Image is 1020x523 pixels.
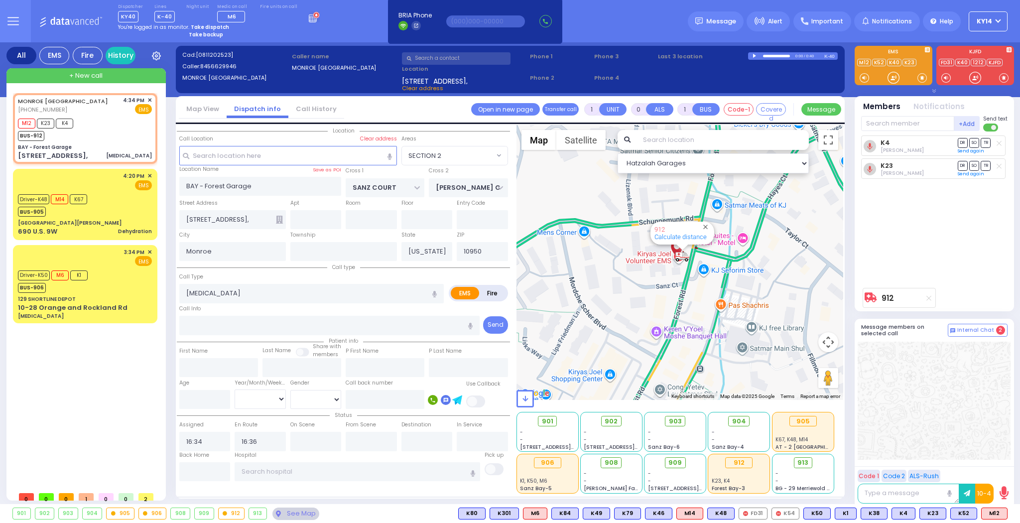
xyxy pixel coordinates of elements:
[179,231,190,239] label: City
[835,508,857,520] div: BLS
[530,52,591,61] span: Phone 1
[458,508,486,520] div: BLS
[882,470,906,482] button: Code 2
[732,416,746,426] span: 904
[743,511,748,516] img: red-radio-icon.svg
[797,458,808,468] span: 913
[648,477,651,485] span: -
[200,62,237,70] span: 8456629946
[712,485,745,492] span: Forest Bay-3
[658,52,748,61] label: Last 3 location
[179,165,219,173] label: Location Name
[288,104,344,114] a: Call History
[189,31,223,38] strong: Take backup
[594,74,655,82] span: Phone 4
[872,17,912,26] span: Notifications
[179,273,203,281] label: Call Type
[695,17,703,25] img: message.svg
[18,312,64,320] div: [MEDICAL_DATA]
[614,508,641,520] div: K79
[235,451,256,459] label: Hospital
[863,101,900,113] button: Members
[179,379,189,387] label: Age
[18,119,35,129] span: M12
[154,4,175,10] label: Lines
[451,287,480,299] label: EMS
[402,146,494,164] span: SECTION 2
[519,387,552,400] img: Google
[887,59,901,66] a: K40
[39,47,69,64] div: EMS
[811,17,843,26] span: Important
[13,508,30,519] div: 901
[290,231,315,239] label: Township
[969,161,979,170] span: SO
[37,119,54,129] span: K23
[771,508,799,520] div: K54
[583,508,610,520] div: BLS
[408,151,441,161] span: SECTION 2
[138,493,153,501] span: 2
[324,337,363,345] span: Patient info
[59,508,78,519] div: 903
[637,130,809,150] input: Search location
[958,148,984,154] a: Send again
[217,4,249,10] label: Medic on call
[139,508,166,519] div: 906
[457,199,485,207] label: Entry Code
[346,199,361,207] label: Room
[466,380,501,388] label: Use Callback
[818,130,838,150] button: Toggle fullscreen view
[534,457,561,468] div: 906
[756,103,786,116] button: Covered
[147,172,152,180] span: ✕
[135,104,152,114] span: EMS
[123,172,144,180] span: 4:20 PM
[646,103,673,116] button: ALS
[861,508,888,520] div: BLS
[858,470,880,482] button: Code 1
[124,249,144,256] span: 3:34 PM
[981,161,991,170] span: TR
[249,508,266,519] div: 913
[676,508,703,520] div: M14
[835,508,857,520] div: K1
[789,416,817,427] div: 905
[69,71,103,81] span: + New call
[179,305,201,313] label: Call Info
[186,4,209,10] label: Night unit
[542,416,553,426] span: 901
[775,477,778,485] span: -
[118,228,152,235] div: Dehydration
[712,436,715,443] span: -
[51,194,68,204] span: M14
[542,103,579,116] button: Transfer call
[958,171,984,177] a: Send again
[260,4,297,10] label: Fire units on call
[290,421,315,429] label: On Scene
[346,347,379,355] label: P First Name
[471,103,540,116] a: Open in new page
[99,493,114,501] span: 0
[18,207,46,217] span: BUS-905
[83,508,102,519] div: 904
[18,295,76,303] div: 129 SHORTLINE DEPOT
[313,343,341,350] small: Share with
[584,470,587,477] span: -
[551,508,579,520] div: K84
[803,50,805,62] div: /
[861,508,888,520] div: K38
[401,146,508,165] span: SECTION 2
[861,324,948,337] h5: Message members on selected call
[712,477,730,485] span: K23, K4
[262,347,291,355] label: Last Name
[940,17,953,26] span: Help
[520,477,547,485] span: K1, K50, M6
[556,130,606,150] button: Show satellite imagery
[39,493,54,501] span: 0
[803,508,831,520] div: K50
[801,103,841,116] button: Message
[958,138,968,147] span: DR
[73,47,103,64] div: Fire
[179,104,227,114] a: Map View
